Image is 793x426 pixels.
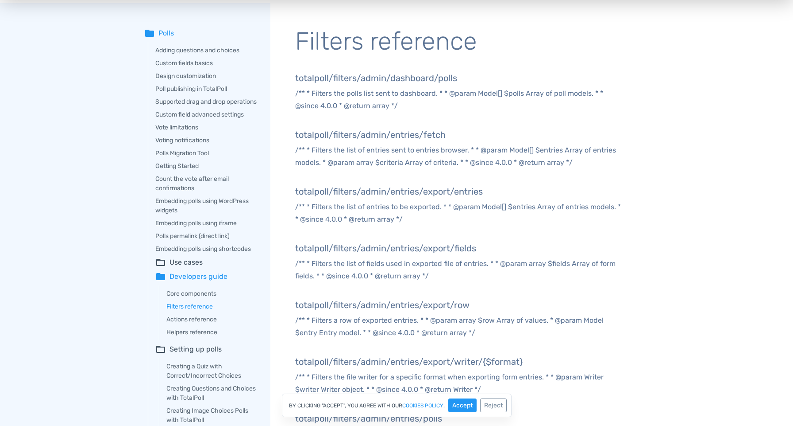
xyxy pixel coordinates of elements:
[155,344,166,355] span: folder_open
[295,87,624,112] p: /** * Filters the polls list sent to dashboard. * * @param Model[] $polls Array of poll models. *...
[155,110,258,119] a: Custom field advanced settings
[155,271,258,282] summary: folderDevelopers guide
[155,196,258,215] a: Embedding polls using WordPress widgets
[155,257,258,268] summary: folder_openUse cases
[155,174,258,193] a: Count the vote after email confirmations
[166,328,258,337] a: Helpers reference
[295,314,624,339] p: /** * Filters a row of exported entries. * * @param array $row Array of values. * @param Model $e...
[155,231,258,241] a: Polls permalink (direct link)
[155,84,258,94] a: Poll publishing in TotalPoll
[448,399,477,412] button: Accept
[166,302,258,311] a: Filters reference
[155,257,166,268] span: folder_open
[155,123,258,132] a: Vote limitations
[295,73,624,83] h5: totalpoll/filters/admin/dashboard/polls
[155,271,166,282] span: folder
[155,97,258,106] a: Supported drag and drop operations
[155,136,258,145] a: Voting notifications
[402,403,443,408] a: cookies policy
[166,384,258,403] a: Creating Questions and Choices with TotalPoll
[155,71,258,81] a: Design customization
[295,144,624,169] p: /** * Filters the list of entries sent to entries browser. * * @param Model[] $entries Array of e...
[155,244,258,254] a: Embedding polls using shortcodes
[155,161,258,171] a: Getting Started
[480,399,507,412] button: Reject
[295,201,624,226] p: /** * Filters the list of entries to be exported. * * @param Model[] $entries Array of entries mo...
[295,243,624,253] h5: totalpoll/filters/admin/entries/export/fields
[295,28,624,55] h1: Filters reference
[295,300,624,310] h5: totalpoll/filters/admin/entries/export/row
[295,371,624,396] p: /** * Filters the file writer for a specific format when exporting form entries. * * @param Write...
[166,289,258,298] a: Core components
[166,315,258,324] a: Actions reference
[295,414,624,423] h5: totalpoll/filters/admin/entries/polls
[155,59,258,68] a: Custom fields basics
[295,187,624,196] h5: totalpoll/filters/admin/entries/export/entries
[155,149,258,158] a: Polls Migration Tool
[295,130,624,140] h5: totalpoll/filters/admin/entries/fetch
[295,258,624,282] p: /** * Filters the list of fields used in exported file of entries. * * @param array $fields Array...
[155,46,258,55] a: Adding questions and choices
[144,28,155,39] span: folder
[144,28,258,39] summary: folderPolls
[166,362,258,380] a: Creating a Quiz with Correct/Incorrect Choices
[155,219,258,228] a: Embedding polls using iframe
[282,394,512,417] div: By clicking "Accept", you agree with our .
[155,344,258,355] summary: folder_openSetting up polls
[295,357,624,367] h5: totalpoll/filters/admin/entries/export/writer/{$format}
